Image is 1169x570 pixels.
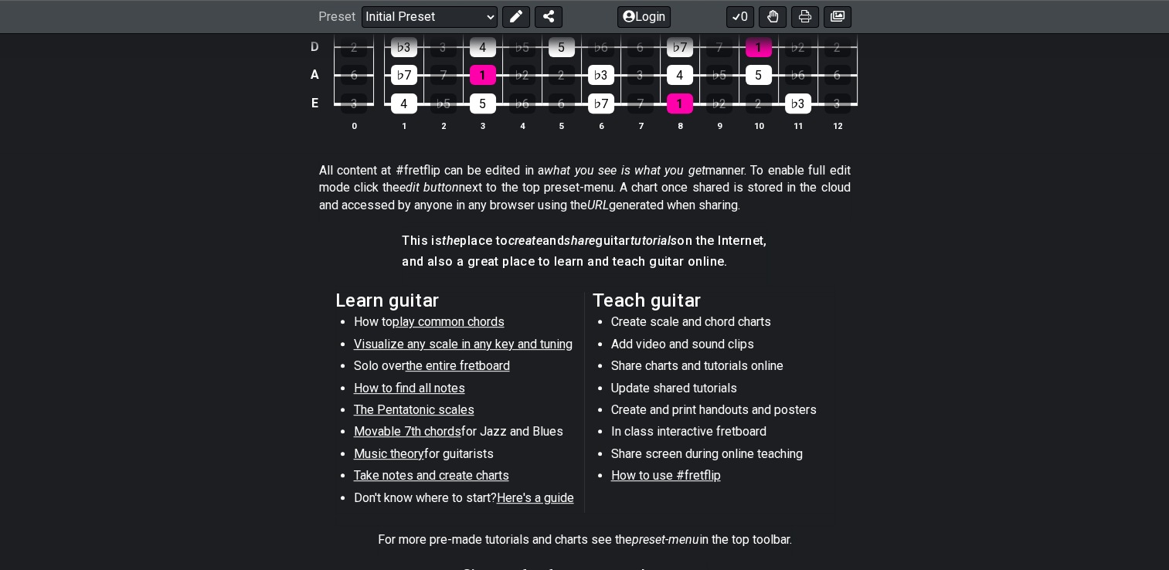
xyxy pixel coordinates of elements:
[354,423,574,445] li: for Jazz and Blues
[549,65,575,85] div: 2
[746,65,772,85] div: 5
[611,336,831,358] li: Add video and sound clips
[587,198,609,212] em: URL
[470,37,496,57] div: 4
[354,358,574,379] li: Solo over
[354,337,573,351] span: Visualize any scale in any key and tuning
[785,65,811,85] div: ♭6
[423,117,463,134] th: 2
[341,65,367,85] div: 6
[817,117,857,134] th: 12
[497,490,574,505] span: Here's a guide
[362,6,498,28] select: Preset
[508,233,542,248] em: create
[378,531,792,548] p: For more pre-made tutorials and charts see the in the top toolbar.
[630,233,678,248] em: tutorials
[759,6,787,28] button: Toggle Dexterity for all fretkits
[593,292,834,309] h2: Teach guitar
[667,93,693,114] div: 1
[535,6,562,28] button: Share Preset
[305,33,324,61] td: D
[785,37,811,57] div: ♭2
[627,93,654,114] div: 7
[588,65,614,85] div: ♭3
[391,93,417,114] div: 4
[726,6,754,28] button: 0
[706,37,732,57] div: 7
[318,10,355,25] span: Preset
[442,233,460,248] em: the
[746,37,772,57] div: 1
[611,314,831,335] li: Create scale and chord charts
[502,6,530,28] button: Edit Preset
[402,253,766,270] h4: and also a great place to learn and teach guitar online.
[470,93,496,114] div: 5
[335,292,577,309] h2: Learn guitar
[611,423,831,445] li: In class interactive fretboard
[430,93,457,114] div: ♭5
[588,37,614,57] div: ♭6
[632,532,699,547] em: preset-menu
[778,117,817,134] th: 11
[463,117,502,134] th: 3
[699,117,739,134] th: 9
[399,180,459,195] em: edit button
[785,93,811,114] div: ♭3
[581,117,620,134] th: 6
[542,117,581,134] th: 5
[305,61,324,90] td: A
[335,117,374,134] th: 0
[667,37,693,57] div: ♭7
[667,65,693,85] div: 4
[611,358,831,379] li: Share charts and tutorials online
[319,162,851,214] p: All content at #fretflip can be edited in a manner. To enable full edit mode click the next to th...
[611,446,831,467] li: Share screen during online teaching
[627,37,654,57] div: 6
[354,424,461,439] span: Movable 7th chords
[824,37,851,57] div: 2
[824,93,851,114] div: 3
[470,65,496,85] div: 1
[706,65,732,85] div: ♭5
[660,117,699,134] th: 8
[824,6,851,28] button: Create image
[611,468,721,483] span: How to use #fretflip
[706,93,732,114] div: ♭2
[341,37,367,57] div: 2
[430,65,457,85] div: 7
[509,37,535,57] div: ♭5
[354,446,574,467] li: for guitarists
[406,358,510,373] span: the entire fretboard
[354,402,474,417] span: The Pentatonic scales
[354,490,574,511] li: Don't know where to start?
[627,65,654,85] div: 3
[305,89,324,118] td: E
[544,163,705,178] em: what you see is what you get
[354,468,509,483] span: Take notes and create charts
[611,380,831,402] li: Update shared tutorials
[509,93,535,114] div: ♭6
[824,65,851,85] div: 6
[392,314,505,329] span: play common chords
[509,65,535,85] div: ♭2
[549,37,575,57] div: 5
[354,314,574,335] li: How to
[746,93,772,114] div: 2
[402,232,766,249] h4: This is place to and guitar on the Internet,
[564,233,595,248] em: share
[391,37,417,57] div: ♭3
[739,117,778,134] th: 10
[391,65,417,85] div: ♭7
[611,402,831,423] li: Create and print handouts and posters
[341,93,367,114] div: 3
[430,37,457,57] div: 3
[354,381,465,395] span: How to find all notes
[617,6,671,28] button: Login
[620,117,660,134] th: 7
[791,6,819,28] button: Print
[354,446,424,461] span: Music theory
[588,93,614,114] div: ♭7
[502,117,542,134] th: 4
[384,117,423,134] th: 1
[549,93,575,114] div: 6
